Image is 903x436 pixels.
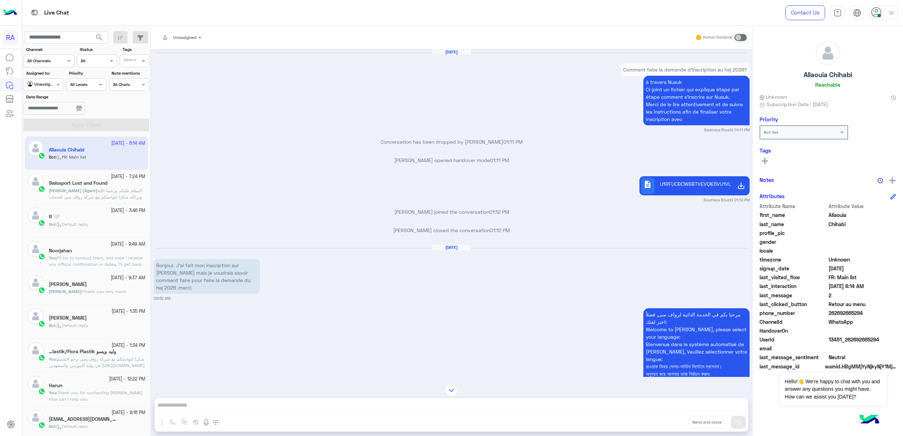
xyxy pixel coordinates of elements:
[760,336,827,343] span: UserId
[49,248,72,254] h5: Noorjahan
[767,101,828,108] span: Subscription Date : [DATE]
[760,238,827,246] span: gender
[887,8,896,17] img: profile
[49,255,56,260] span: You
[621,63,750,76] p: 9/10/2025, 1:11 PM
[816,41,840,65] img: defaultAdmin.png
[829,282,896,290] span: 2025-10-10T05:14:55.775Z
[829,202,896,210] span: Attribute Value
[112,342,145,349] small: [DATE] - 1:34 PM
[704,127,750,133] small: Soumaya Bouzid 01:11 PM
[760,327,827,334] span: HandoverOn
[490,227,510,233] span: 01:12 PM
[489,209,509,215] span: 01:12 PM
[829,318,896,326] span: 2
[49,356,145,381] span: شكرا لتواصلكم مع شركة رواف منى نرجو التقديم في بوابة الموردين والمتعهدين https://haj.rawafmina.sa...
[80,46,116,53] label: Status
[704,197,750,203] small: Soumaya Bouzid 01:12 PM
[111,275,145,281] small: [DATE] - 9:37 AM
[643,180,652,189] span: description
[445,384,458,396] img: scroll
[503,139,523,145] span: 01:11 PM
[28,308,44,324] img: defaultAdmin.png
[28,241,44,257] img: defaultAdmin.png
[889,177,896,184] img: add
[760,116,778,122] h6: Priority
[877,178,883,183] img: notes
[804,71,852,79] h5: Allaouia Chihabi
[760,309,827,317] span: phone_number
[154,259,260,294] p: 10/10/2025, 5:52 AM
[829,256,896,263] span: Unknown
[28,207,44,223] img: defaultAdmin.png
[112,308,145,315] small: [DATE] - 1:35 PM
[38,185,45,193] img: WhatsApp
[829,309,896,317] span: 262692665294
[26,94,106,100] label: Date Range
[69,70,106,76] label: Priority
[432,50,471,54] h6: [DATE]
[26,46,74,53] label: Channel:
[829,292,896,299] span: 2
[853,9,861,17] img: tab
[829,354,896,361] span: 0
[829,211,896,219] span: Allaouia
[760,247,827,254] span: locale
[760,300,827,308] span: last_clicked_button
[760,211,827,219] span: first_name
[49,390,56,395] span: You
[49,416,116,422] h5: javidshaik6527@gmail.com
[49,222,56,227] span: Bot
[785,5,825,20] a: Contact Us
[760,177,774,183] h6: Notes
[432,245,471,250] h6: [DATE]
[49,323,56,328] span: Bot
[49,255,57,260] b: :
[49,356,57,362] b: :
[49,349,116,355] h5: وليد ويسو Çetin Plastik/Flora Plastik
[44,8,69,18] p: Live Chat
[38,421,45,429] img: WhatsApp
[657,178,732,194] div: U1RFUCBCWSBTVEVQIE5VU1VLIFJFR0lTVFJBVElPTi5wZGY=.pdf
[857,408,882,432] img: hulul-logo.png
[123,46,148,53] label: Tags
[154,208,750,216] p: [PERSON_NAME] joined the conversation
[760,220,827,228] span: last_name
[28,409,44,425] img: defaultAdmin.png
[829,345,896,352] span: null
[815,81,840,88] h6: Reachable
[760,93,787,101] span: Unknown
[38,320,45,327] img: WhatsApp
[3,30,18,45] div: RA
[829,336,896,343] span: 13451_262692665294
[49,424,56,429] span: Bot
[760,318,827,326] span: ChannelId
[760,292,827,299] span: last_message
[643,308,750,395] p: 10/10/2025, 5:52 AM
[173,35,196,40] span: Unassigned
[49,222,57,227] b: :
[49,315,87,321] h5: Dina
[643,76,750,125] p: 9/10/2025, 1:11 PM
[95,33,103,42] span: search
[829,274,896,281] span: FR: Main list
[154,296,170,301] small: 05:52 AM
[760,282,827,290] span: last_interaction
[829,247,896,254] span: null
[760,229,827,237] span: profile_pic
[490,157,509,163] span: 01:11 PM
[760,345,827,352] span: email
[49,356,56,362] span: You
[779,373,886,406] span: Hello!👋 We're happy to chat with you and answer any questions you might have. How can we assist y...
[760,265,827,272] span: signup_date
[688,416,726,428] button: Send and close
[829,220,896,228] span: Chihabi
[49,281,87,287] h5: Mohammed Anwar Maharban
[49,383,62,389] h5: Harun
[49,289,81,294] span: [PERSON_NAME]
[38,253,45,260] img: WhatsApp
[30,8,39,17] img: tab
[760,256,827,263] span: timezone
[123,57,136,65] div: Select
[154,138,750,145] p: Conversation has been dropped by [PERSON_NAME]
